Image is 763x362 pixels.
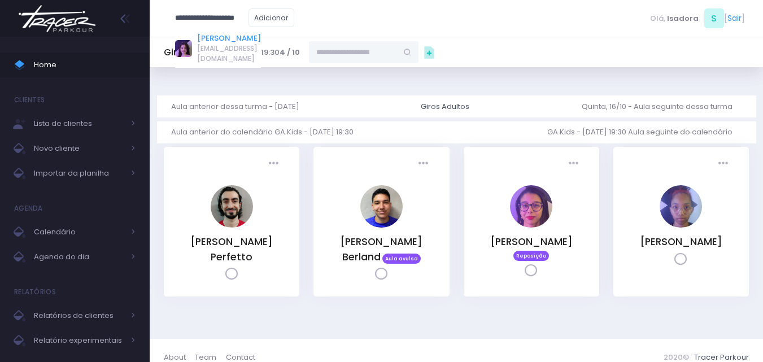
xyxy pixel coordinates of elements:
[190,235,273,263] a: [PERSON_NAME] Perfetto
[197,33,261,44] a: [PERSON_NAME]
[650,13,665,24] span: Olá,
[510,220,552,230] a: Gabriella Gomes de Melo
[704,8,724,28] span: S
[211,185,253,228] img: Bruno Milan Perfetto
[667,13,699,24] span: Isadora
[34,333,124,348] span: Relatório experimentais
[640,235,722,248] a: [PERSON_NAME]
[340,235,422,263] a: [PERSON_NAME] Berland
[513,251,550,261] span: Reposição
[197,43,261,64] span: [EMAIL_ADDRESS][DOMAIN_NAME]
[360,220,403,230] a: Felipe Turczyn Berland
[490,235,573,248] a: [PERSON_NAME]
[248,8,295,27] a: Adicionar
[171,95,308,117] a: Aula anterior dessa turma - [DATE]
[14,89,45,111] h4: Clientes
[14,197,43,220] h4: Agenda
[171,121,363,143] a: Aula anterior do calendário GA Kids - [DATE] 19:30
[280,47,300,58] strong: 4 / 10
[727,12,742,24] a: Sair
[646,6,749,31] div: [ ]
[660,220,702,230] a: Rosa Luiza Barbosa Luciano
[34,225,124,239] span: Calendário
[510,185,552,228] img: Gabriella Gomes de Melo
[211,220,253,230] a: Bruno Milan Perfetto
[421,101,469,112] div: Giros Adultos
[245,47,300,58] span: 19:30
[360,185,403,228] img: Felipe Turczyn Berland
[547,121,742,143] a: GA Kids - [DATE] 19:30 Aula seguinte do calendário
[382,254,421,264] span: Aula avulsa
[14,281,56,303] h4: Relatórios
[660,185,702,228] img: Rosa Luiza Barbosa Luciano
[34,141,124,156] span: Novo cliente
[34,58,136,72] span: Home
[582,95,742,117] a: Quinta, 16/10 - Aula seguinte dessa turma
[34,308,124,323] span: Relatórios de clientes
[34,166,124,181] span: Importar da planilha
[164,47,226,58] h5: Giros Adultos
[34,250,124,264] span: Agenda do dia
[34,116,124,131] span: Lista de clientes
